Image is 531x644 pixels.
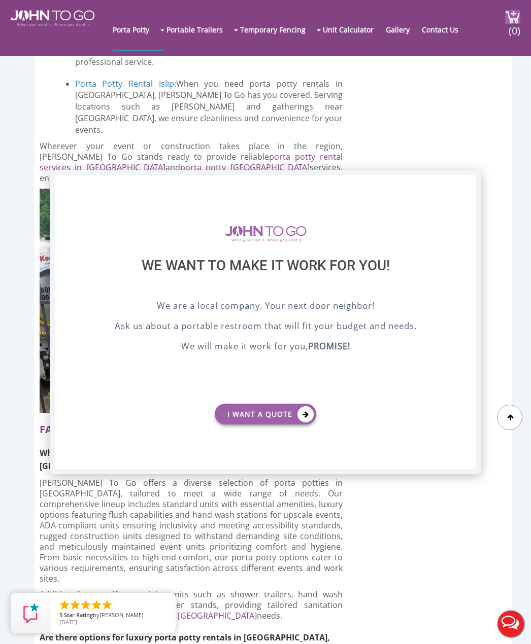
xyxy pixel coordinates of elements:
p: We will make it work for you, [80,340,451,355]
img: logo of viptogo [225,226,307,242]
div: We want to make it work for you! [80,257,451,299]
p: Ask us about a portable restroom that will fit your budget and needs. [80,319,451,335]
li:  [101,599,113,611]
span: [PERSON_NAME] [99,611,144,619]
li:  [90,599,103,611]
button: Live Chat [490,603,531,644]
b: PROMISE! [308,340,350,352]
p: We are a local company. Your next door neighbor! [80,299,451,314]
div: X [460,175,476,192]
li:  [58,599,71,611]
span: by [59,612,168,619]
li:  [80,599,92,611]
span: Star Rating [64,611,93,619]
span: [DATE] [59,618,77,626]
li:  [69,599,81,611]
a: I want a Quote [215,404,316,424]
img: Review Rating [21,603,41,623]
span: 5 [59,611,62,619]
